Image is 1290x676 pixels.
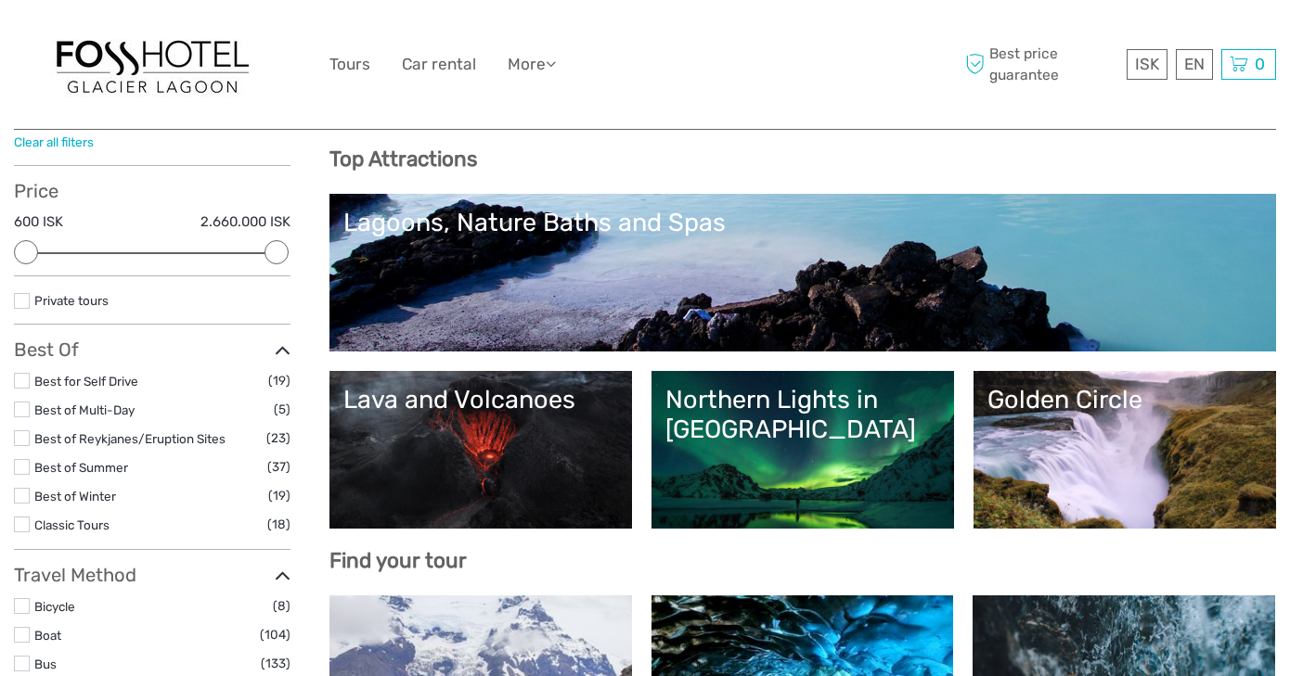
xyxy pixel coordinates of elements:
span: (23) [266,427,290,449]
span: (5) [274,399,290,420]
span: (19) [268,485,290,506]
b: Top Attractions [329,147,477,172]
img: 1303-6910c56d-1cb8-4c54-b886-5f11292459f5_logo_big.jpg [50,32,254,97]
a: Northern Lights in [GEOGRAPHIC_DATA] [665,385,940,515]
a: Boat [34,628,61,643]
b: Find your tour [329,548,467,573]
span: 0 [1252,55,1268,73]
span: (19) [268,370,290,391]
a: Car rental [402,51,476,78]
button: Open LiveChat chat widget [213,29,236,51]
a: Best of Winter [34,489,116,504]
span: (18) [267,514,290,535]
a: Best of Multi-Day [34,402,135,417]
p: We're away right now. Please check back later! [26,32,210,47]
h3: Price [14,180,290,202]
span: (37) [267,456,290,478]
label: 600 ISK [14,212,63,232]
a: Golden Circle [987,385,1262,515]
a: Lava and Volcanoes [343,385,618,515]
span: Best price guarantee [961,44,1122,84]
a: Clear all filters [14,134,94,149]
span: ISK [1135,55,1159,73]
div: EN [1176,49,1213,80]
div: Northern Lights in [GEOGRAPHIC_DATA] [665,385,940,445]
span: (8) [273,595,290,617]
h3: Best Of [14,338,290,361]
span: (133) [261,653,290,674]
a: Bus [34,657,57,671]
div: Golden Circle [987,385,1262,415]
a: Best of Summer [34,460,128,475]
div: Lava and Volcanoes [343,385,618,415]
h3: Travel Method [14,564,290,586]
span: (104) [260,624,290,645]
a: Classic Tours [34,517,110,532]
a: Lagoons, Nature Baths and Spas [343,208,1262,338]
a: Bicycle [34,599,75,614]
a: Tours [329,51,370,78]
a: Best for Self Drive [34,374,138,389]
a: More [508,51,556,78]
a: Best of Reykjanes/Eruption Sites [34,431,226,446]
a: Private tours [34,293,109,308]
label: 2.660.000 ISK [200,212,290,232]
div: Lagoons, Nature Baths and Spas [343,208,1262,237]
